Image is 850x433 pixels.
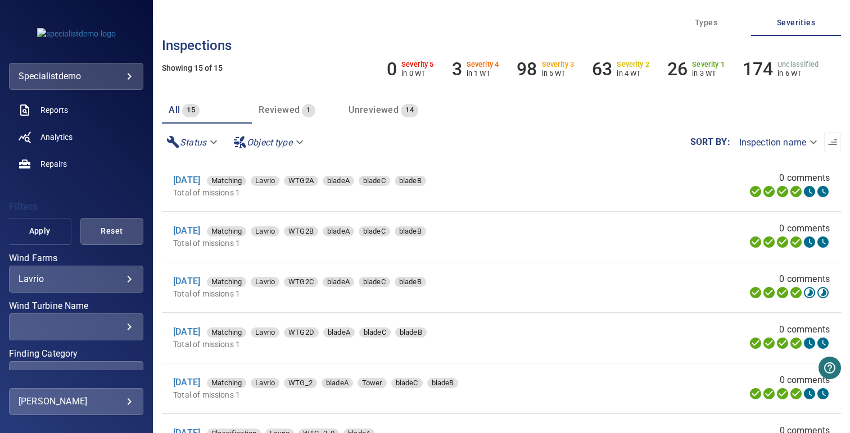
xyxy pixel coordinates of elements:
div: Tower [358,378,387,388]
svg: Matching 0% [803,185,816,198]
a: [DATE] [173,326,200,337]
div: bladeA [323,327,355,338]
div: bladeA [323,226,354,236]
svg: Selecting 100% [776,387,789,400]
button: Apply [8,218,71,245]
svg: ML Processing 100% [789,235,803,249]
div: Lavrio [251,327,279,338]
svg: Selecting 100% [776,336,789,350]
div: bladeC [359,277,390,287]
li: Severity 4 [452,58,499,80]
div: Lavrio [251,277,279,287]
div: Inspection name [730,133,824,152]
div: Matching [207,327,246,338]
span: bladeA [323,276,354,288]
h6: Severity 5 [401,61,434,69]
span: WTG2D [284,327,319,338]
p: in 6 WT [777,69,819,78]
svg: Classification 0% [816,185,830,198]
svg: Uploading 100% [749,185,762,198]
span: Matching [207,226,246,237]
span: Matching [207,175,246,186]
svg: Selecting 100% [776,286,789,299]
span: Lavrio [251,276,279,288]
svg: ML Processing 100% [789,336,803,350]
p: in 4 WT [617,69,649,78]
span: WTG2B [284,226,318,237]
h6: Severity 4 [467,61,499,69]
h3: Inspections [162,38,841,53]
div: Lavrio [251,378,279,388]
svg: Uploading 100% [749,387,762,400]
svg: Matching 1% [803,387,816,400]
span: Apply [22,224,57,238]
svg: Classification 0% [816,235,830,249]
span: 0 comments [779,323,830,336]
a: [DATE] [173,175,200,185]
span: 0 comments [780,373,830,387]
span: bladeB [395,226,426,237]
p: Total of missions 1 [173,288,589,299]
div: Wind Farms [9,266,143,293]
span: bladeC [359,175,390,186]
h6: Severity 2 [617,61,649,69]
svg: Data Formatted 100% [762,235,776,249]
div: Lavrio [19,274,134,284]
h6: 63 [592,58,612,80]
span: Matching [207,327,246,338]
li: Severity 2 [592,58,649,80]
span: Lavrio [251,327,279,338]
div: bladeA [323,176,354,186]
a: [DATE] [173,276,200,286]
span: Lavrio [251,226,279,237]
span: Tower [358,377,387,389]
li: Severity Unclassified [743,58,819,80]
p: Total of missions 1 [173,339,589,350]
span: bladeB [427,377,459,389]
span: WTG2A [284,175,318,186]
div: Wind Turbine Name [9,313,143,340]
span: Matching [207,377,246,389]
h4: Filters [9,201,143,212]
em: Object type [247,137,292,148]
span: Lavrio [251,175,279,186]
div: bladeB [395,226,426,236]
svg: Uploading 100% [749,286,762,299]
p: Total of missions 1 [173,238,589,249]
div: bladeB [427,378,459,388]
div: specialistdemo [19,67,134,85]
div: WTG2C [284,277,318,287]
span: Lavrio [251,377,279,389]
svg: Matching 0% [803,235,816,249]
em: Status [180,137,206,148]
div: bladeB [395,277,426,287]
h6: 98 [517,58,537,80]
div: Matching [207,226,246,236]
span: Analytics [40,131,73,143]
span: bladeB [395,327,427,338]
svg: ML Processing 100% [789,286,803,299]
span: WTG2C [284,276,318,288]
svg: Data Formatted 100% [762,185,776,198]
span: bladeB [395,276,426,288]
span: bladeC [359,226,390,237]
span: bladeA [323,226,354,237]
svg: Classification 0% [816,336,830,350]
span: Types [668,16,744,30]
label: Wind Farms [9,254,143,263]
button: Sort list from oldest to newest [824,133,841,152]
h5: Showing 15 of 15 [162,64,841,72]
a: [DATE] [173,225,200,236]
div: WTG2D [284,327,319,338]
svg: Uploading 100% [749,235,762,249]
span: bladeB [395,175,426,186]
li: Severity 1 [667,58,725,80]
span: bladeC [359,276,390,288]
div: Lavrio [251,226,279,236]
p: in 5 WT [542,69,575,78]
img: specialistdemo-logo [37,28,116,39]
svg: Uploading 100% [749,336,762,350]
span: Reset [94,224,129,238]
span: 0 comments [779,171,830,185]
span: All [169,104,180,115]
